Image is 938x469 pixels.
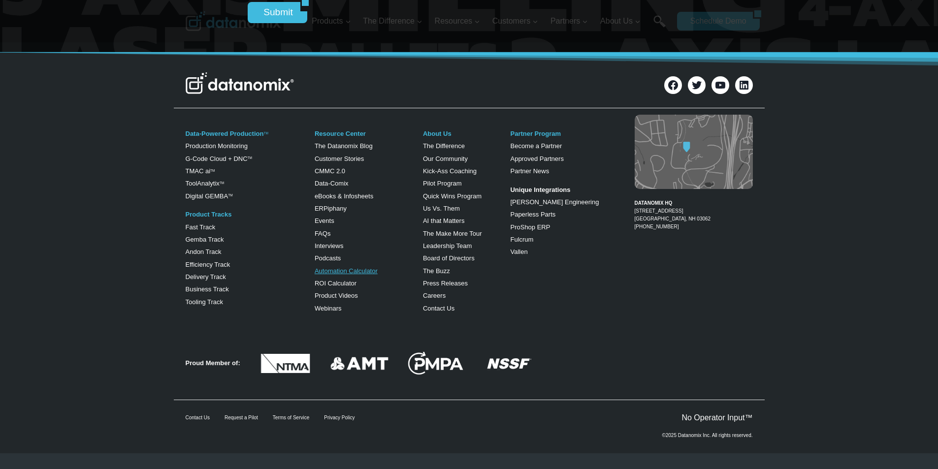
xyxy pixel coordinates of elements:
a: FAQs [315,230,331,237]
a: About Us [423,130,452,137]
a: CMMC 2.0 [315,167,345,175]
input: Submit [248,2,301,23]
a: Partner News [510,167,549,175]
a: Efficiency Track [186,261,230,268]
a: eBooks & Infosheets [315,192,373,200]
a: Customer Stories [315,155,364,162]
a: TM [263,131,268,135]
a: Business Track [186,285,229,293]
sup: TM [228,193,232,197]
a: Contact Us [423,305,454,312]
a: AI that Matters [423,217,465,224]
sup: TM [210,169,215,172]
img: Datanomix Logo [186,72,294,94]
a: No Operator Input™ [681,413,752,422]
a: Us Vs. Them [423,205,460,212]
a: Privacy Policy [324,415,355,420]
a: Fulcrum [510,236,533,243]
a: TM [220,181,224,185]
a: ProShop ERP [510,223,550,231]
a: Delivery Track [186,273,226,281]
a: Data-Comix [315,180,349,187]
a: Vallen [510,248,527,255]
a: Careers [423,292,446,299]
a: ERPiphany [315,205,347,212]
iframe: Popup CTA [5,280,163,464]
a: Leadership Team [423,242,472,250]
a: Board of Directors [423,254,475,262]
a: Digital GEMBATM [186,192,233,200]
a: Interviews [315,242,344,250]
a: Paperless Parts [510,211,555,218]
a: Resource Center [315,130,366,137]
a: The Datanomix Blog [315,142,373,150]
strong: Unique Integrations [510,186,570,193]
a: Tooling Track [186,298,224,306]
sup: TM [248,156,252,159]
a: Become a Partner [510,142,562,150]
a: The Make More Tour [423,230,482,237]
a: Events [315,217,334,224]
a: Podcasts [315,254,341,262]
a: ROI Calculator [315,280,356,287]
a: Product Tracks [186,211,232,218]
a: Quick Wins Program [423,192,482,200]
a: G-Code Cloud + DNCTM [186,155,252,162]
a: Automation Calculator [315,267,378,275]
a: TMAC aiTM [186,167,215,175]
p: ©2025 Datanomix Inc. All rights reserved. [662,433,752,438]
a: The Buzz [423,267,450,275]
a: Partner Program [510,130,561,137]
a: The Difference [423,142,465,150]
a: [PERSON_NAME] Engineering [510,198,599,206]
a: Contact Us [186,415,210,420]
a: Product Videos [315,292,358,299]
a: Gemba Track [186,236,224,243]
a: Data-Powered Production [186,130,264,137]
a: Pilot Program [423,180,462,187]
a: Andon Track [186,248,222,255]
a: Production Monitoring [186,142,248,150]
strong: Proud Member of: [186,359,240,367]
a: [STREET_ADDRESS][GEOGRAPHIC_DATA], NH 03062 [635,208,711,221]
a: Kick-Ass Coaching [423,167,477,175]
a: Fast Track [186,223,216,231]
img: Datanomix map image [635,115,753,189]
strong: DATANOMIX HQ [635,200,673,206]
a: Webinars [315,305,342,312]
a: Request a Pilot [225,415,258,420]
figcaption: [PHONE_NUMBER] [635,191,753,231]
a: Press Releases [423,280,468,287]
a: ToolAnalytix [186,180,220,187]
a: Approved Partners [510,155,563,162]
a: Our Community [423,155,468,162]
a: Terms of Service [273,415,309,420]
